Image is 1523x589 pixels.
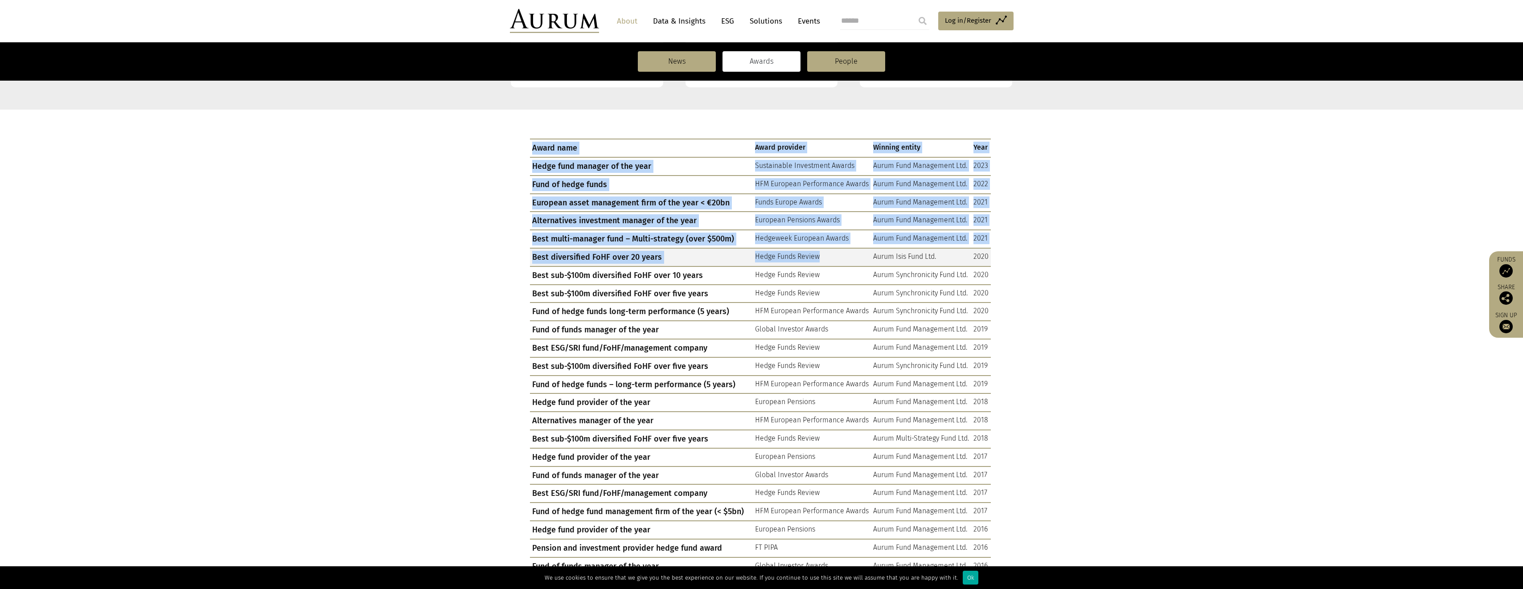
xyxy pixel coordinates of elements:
td: 2016 [971,539,991,557]
td: Aurum Synchronicity Fund Ltd. [871,303,971,321]
td: European Pensions [753,393,871,412]
a: Awards [723,51,800,72]
td: Hedge Funds Review [753,357,871,376]
td: Global Investor Awards [753,466,871,485]
td: European Pensions [753,521,871,539]
td: HFM European Performance Awards [753,176,871,194]
td: Best sub-$100m diversified FoHF over five years [530,285,753,303]
a: Solutions [745,13,787,29]
td: 2017 [971,503,991,521]
a: Events [793,13,820,29]
td: European Pensions [753,448,871,466]
td: Aurum Fund Management Ltd. [871,484,971,503]
td: Global Investor Awards [753,557,871,576]
td: Fund of hedge funds [530,176,753,194]
td: Aurum Fund Management Ltd. [871,194,971,212]
td: 2019 [971,376,991,394]
img: Share this post [1499,291,1513,305]
td: Hedge Funds Review [753,248,871,266]
td: Aurum Fund Management Ltd. [871,448,971,466]
td: Hedge fund manager of the year [530,157,753,176]
td: Best sub-$100m diversified FoHF over five years [530,357,753,376]
a: About [612,13,642,29]
td: Alternatives investment manager of the year [530,212,753,230]
td: Aurum Fund Management Ltd. [871,157,971,176]
td: Hedge fund provider of the year [530,393,753,412]
td: 2017 [971,484,991,503]
td: Winning entity [871,139,971,157]
td: Global Investor Awards [753,321,871,339]
td: Best sub-$100m diversified FoHF over 10 years [530,266,753,285]
td: Hedge Funds Review [753,266,871,285]
td: HFM European Performance Awards [753,376,871,394]
td: Best ESG/SRI fund/FoHF/management company [530,339,753,357]
td: Best multi-manager fund – Multi-strategy (over $500m) [530,230,753,248]
td: 2017 [971,448,991,466]
td: 2019 [971,321,991,339]
td: 2020 [971,303,991,321]
td: Fund of hedge fund management firm of the year (< $5bn) [530,503,753,521]
td: Pension and investment provider hedge fund award [530,539,753,557]
td: Aurum Fund Management Ltd. [871,539,971,557]
td: 2020 [971,266,991,285]
td: 2017 [971,466,991,485]
td: Best diversified FoHF over 20 years [530,248,753,266]
div: Ok [963,571,978,585]
td: HFM European Performance Awards [753,412,871,430]
td: Aurum Isis Fund Ltd. [871,248,971,266]
td: Hedge fund provider of the year [530,521,753,539]
td: Aurum Fund Management Ltd. [871,339,971,357]
td: Fund of funds manager of the year [530,557,753,576]
td: European Pensions Awards [753,212,871,230]
td: Aurum Fund Management Ltd. [871,176,971,194]
td: Award provider [753,139,871,157]
td: 2023 [971,157,991,176]
td: Hedge Funds Review [753,430,871,448]
a: Log in/Register [938,12,1014,30]
td: Hedge Funds Review [753,484,871,503]
a: News [638,51,716,72]
td: 2019 [971,339,991,357]
td: Hedgeweek European Awards [753,230,871,248]
td: 2020 [971,285,991,303]
td: Funds Europe Awards [753,194,871,212]
td: Aurum Fund Management Ltd. [871,557,971,576]
td: Aurum Fund Management Ltd. [871,230,971,248]
td: 2022 [971,176,991,194]
td: Aurum Fund Management Ltd. [871,466,971,485]
td: HFM European Performance Awards [753,303,871,321]
td: Fund of hedge funds – long-term performance (5 years) [530,376,753,394]
td: Aurum Fund Management Ltd. [871,412,971,430]
td: 2021 [971,230,991,248]
td: Best ESG/SRI fund/FoHF/management company [530,484,753,503]
a: Funds [1494,256,1519,278]
td: HFM European Performance Awards [753,503,871,521]
td: Hedge fund provider of the year [530,448,753,466]
td: Year [971,139,991,157]
td: 2021 [971,194,991,212]
td: 2016 [971,521,991,539]
td: Best sub-$100m diversified FoHF over five years [530,430,753,448]
td: Aurum Fund Management Ltd. [871,376,971,394]
div: Share [1494,284,1519,305]
td: 2016 [971,557,991,576]
td: FT PIPA [753,539,871,557]
td: 2021 [971,212,991,230]
td: 2018 [971,412,991,430]
td: Aurum Fund Management Ltd. [871,321,971,339]
span: Log in/Register [945,15,991,26]
a: Sign up [1494,311,1519,333]
input: Submit [914,12,932,30]
td: Hedge Funds Review [753,339,871,357]
img: Access Funds [1499,264,1513,278]
td: Fund of funds manager of the year [530,466,753,485]
td: Fund of funds manager of the year [530,321,753,339]
td: Hedge Funds Review [753,285,871,303]
td: 2019 [971,357,991,376]
td: Fund of hedge funds long-term performance (5 years) [530,303,753,321]
td: 2020 [971,248,991,266]
td: Aurum Synchronicity Fund Ltd. [871,266,971,285]
td: Aurum Fund Management Ltd. [871,393,971,412]
td: Sustainable Investment Awards [753,157,871,176]
td: Aurum Synchronicity Fund Ltd. [871,357,971,376]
